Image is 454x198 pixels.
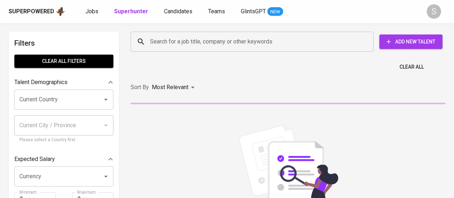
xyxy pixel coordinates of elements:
[14,55,113,68] button: Clear All filters
[379,34,443,49] button: Add New Talent
[14,75,113,89] div: Talent Demographics
[9,8,54,16] div: Superpowered
[20,57,108,66] span: Clear All filters
[399,63,424,72] span: Clear All
[19,137,108,144] p: Please select a Country first
[397,60,427,74] button: Clear All
[9,6,65,17] a: Superpoweredapp logo
[14,155,55,164] p: Expected Salary
[114,8,148,15] b: Superhunter
[241,8,266,15] span: GlintsGPT
[85,7,100,16] a: Jobs
[14,37,113,49] h6: Filters
[385,37,437,46] span: Add New Talent
[427,4,441,19] div: S
[241,7,283,16] a: GlintsGPT NEW
[101,95,111,105] button: Open
[14,152,113,166] div: Expected Salary
[131,83,149,92] p: Sort By
[14,78,67,87] p: Talent Demographics
[152,83,188,92] p: Most Relevant
[114,7,150,16] a: Superhunter
[56,6,65,17] img: app logo
[152,81,197,94] div: Most Relevant
[208,7,226,16] a: Teams
[164,8,192,15] span: Candidates
[267,8,283,15] span: NEW
[208,8,225,15] span: Teams
[85,8,98,15] span: Jobs
[164,7,194,16] a: Candidates
[101,171,111,181] button: Open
